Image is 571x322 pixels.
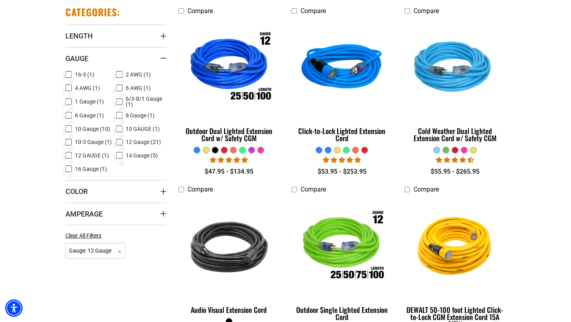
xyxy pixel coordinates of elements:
a: black Audio Visual Extension Cord [178,197,280,318]
span: Gauge: 12 Gauge [65,243,125,259]
div: Outdoor Dual Lighted Extension Cord w/ Safety CGM [178,127,280,142]
summary: Gauge [65,47,167,69]
span: 10 GAUGE (1) [126,126,160,132]
img: black [179,201,279,292]
img: blue [292,23,392,114]
span: Compare [414,7,439,15]
summary: Color [65,180,167,202]
summary: Amperage [65,203,167,225]
span: Compare [414,186,439,193]
div: Audio Visual Extension Cord [178,306,280,313]
span: 4 AWG (1) [75,85,100,91]
a: Gauge: 12 Gauge [65,247,125,254]
span: Compare [301,7,326,15]
span: Clear All Filters [65,232,102,239]
div: $47.95 - $134.95 [178,167,280,176]
span: Gauge [65,54,88,63]
span: 4.62 stars [436,156,474,164]
span: 10 Gauge (10) [75,126,110,132]
span: 16-3 (1) [75,72,94,77]
span: 6 AWG (1) [126,85,151,91]
div: $55.95 - $265.95 [404,167,506,176]
img: Light Blue [405,23,505,114]
span: 4.87 stars [323,156,361,164]
img: Outdoor Single Lighted Extension Cord [292,201,392,292]
span: 1 Gauge (1) [75,99,104,104]
span: 8 Gauge (1) [126,113,155,118]
a: blue Click-to-Lock Lighted Extension Cord [291,19,393,146]
span: 12 Gauge (21) [126,139,161,145]
a: Light Blue Cold Weather Dual Lighted Extension Cord w/ Safety CGM [404,19,506,146]
span: 14 Gauge (5) [126,153,158,158]
span: 6/3-8/1 Gauge (1) [126,96,164,107]
span: 12 GAUGE (1) [75,153,109,158]
h2: Categories: [65,6,120,18]
summary: Length [65,25,167,47]
span: Length [65,31,93,40]
div: Outdoor Single Lighted Extension Cord [291,306,393,320]
div: Cold Weather Dual Lighted Extension Cord w/ Safety CGM [404,127,506,142]
span: 4.81 stars [210,156,248,164]
span: Color [65,187,88,196]
span: Amperage [65,209,103,218]
span: 16 Gauge (1) [75,166,107,172]
img: Outdoor Dual Lighted Extension Cord w/ Safety CGM [179,23,279,114]
div: Accessibility Menu [5,299,23,317]
a: Clear All Filters [65,232,105,240]
span: Compare [188,186,213,193]
a: Outdoor Dual Lighted Extension Cord w/ Safety CGM Outdoor Dual Lighted Extension Cord w/ Safety CGM [178,19,280,146]
span: Compare [301,186,326,193]
span: Compare [188,7,213,15]
span: 2 AWG (1) [126,72,151,77]
img: A coiled yellow extension cord with a plug and connector at each end, designed for outdoor use. [405,201,505,292]
span: 10-3 Gauge (1) [75,139,112,145]
span: 6 Gauge (1) [75,113,104,118]
div: $53.95 - $253.95 [291,167,393,176]
div: Click-to-Lock Lighted Extension Cord [291,127,393,142]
